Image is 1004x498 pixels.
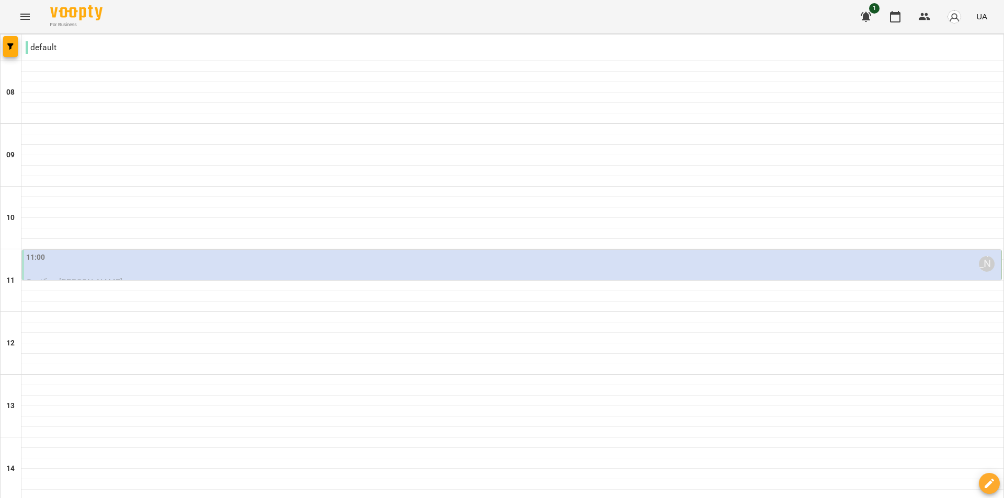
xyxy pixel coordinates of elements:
h6: 13 [6,400,15,412]
span: Сохібов [PERSON_NAME] [26,277,122,287]
button: UA [972,7,991,26]
span: 1 [869,3,880,14]
img: avatar_s.png [947,9,962,24]
img: Voopty Logo [50,5,102,20]
h6: 08 [6,87,15,98]
button: Menu [13,4,38,29]
p: default [26,41,56,54]
h6: 11 [6,275,15,286]
h6: 14 [6,463,15,474]
h6: 12 [6,338,15,349]
div: Аліса Філіпович [979,256,995,272]
span: UA [976,11,987,22]
label: 11:00 [26,252,45,263]
h6: 09 [6,149,15,161]
span: For Business [50,21,102,28]
h6: 10 [6,212,15,224]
